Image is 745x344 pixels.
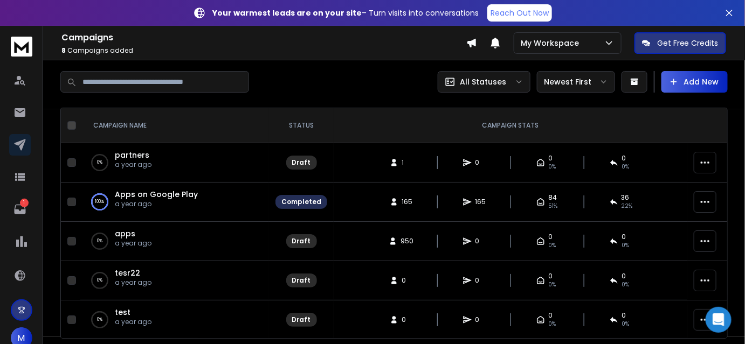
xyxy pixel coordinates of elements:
[292,276,311,285] div: Draft
[80,222,269,261] td: 0%appsa year ago
[9,199,31,220] a: 1
[622,311,626,320] span: 0
[622,280,629,289] span: 0%
[548,272,553,280] span: 0
[97,157,102,168] p: 0 %
[61,31,466,44] h1: Campaigns
[548,311,553,320] span: 0
[115,278,151,287] p: a year ago
[115,239,151,248] p: a year ago
[460,76,506,87] p: All Statuses
[281,198,321,206] div: Completed
[11,37,32,57] img: logo
[402,158,412,167] span: 1
[622,154,626,163] span: 0
[548,163,556,171] span: 0%
[548,154,553,163] span: 0
[115,200,198,208] p: a year ago
[115,160,151,169] p: a year ago
[402,276,412,285] span: 0
[80,261,269,300] td: 0%tesr22a year ago
[292,315,311,324] div: Draft
[634,32,726,54] button: Get Free Credits
[548,193,557,202] span: 84
[212,8,479,18] p: – Turn visits into conversations
[548,202,557,210] span: 51 %
[61,46,66,55] span: 8
[622,202,633,210] span: 22 %
[402,198,412,206] span: 165
[292,158,311,167] div: Draft
[521,38,583,48] p: My Workspace
[548,233,553,241] span: 0
[622,163,629,171] span: 0%
[115,307,130,318] a: test
[80,300,269,340] td: 0%testa year ago
[402,315,412,324] span: 0
[80,182,269,222] td: 100%Apps on Google Playa year ago
[97,314,102,325] p: 0 %
[80,143,269,182] td: 0%partnersa year ago
[661,71,728,93] button: Add New
[97,275,102,286] p: 0 %
[548,241,556,250] span: 0%
[20,199,29,207] p: 1
[706,307,732,333] div: Open Intercom Messenger
[475,237,486,245] span: 0
[491,8,549,18] p: Reach Out Now
[401,237,413,245] span: 950
[115,150,149,160] a: partners
[548,320,556,328] span: 0%
[115,228,135,239] a: apps
[212,8,362,18] strong: Your warmest leads are on your site
[95,196,105,207] p: 100 %
[97,236,102,247] p: 0 %
[115,268,140,278] a: tesr22
[487,4,552,22] a: Reach Out Now
[475,315,486,324] span: 0
[657,38,719,48] p: Get Free Credits
[269,108,334,143] th: STATUS
[537,71,615,93] button: Newest First
[622,320,629,328] span: 0%
[622,233,626,241] span: 0
[548,280,556,289] span: 0%
[475,158,486,167] span: 0
[622,193,630,202] span: 36
[622,272,626,280] span: 0
[115,318,151,326] p: a year ago
[80,108,269,143] th: CAMPAIGN NAME
[292,237,311,245] div: Draft
[622,241,629,250] span: 0%
[475,276,486,285] span: 0
[61,46,466,55] p: Campaigns added
[115,189,198,200] a: Apps on Google Play
[334,108,687,143] th: CAMPAIGN STATS
[475,198,486,206] span: 165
